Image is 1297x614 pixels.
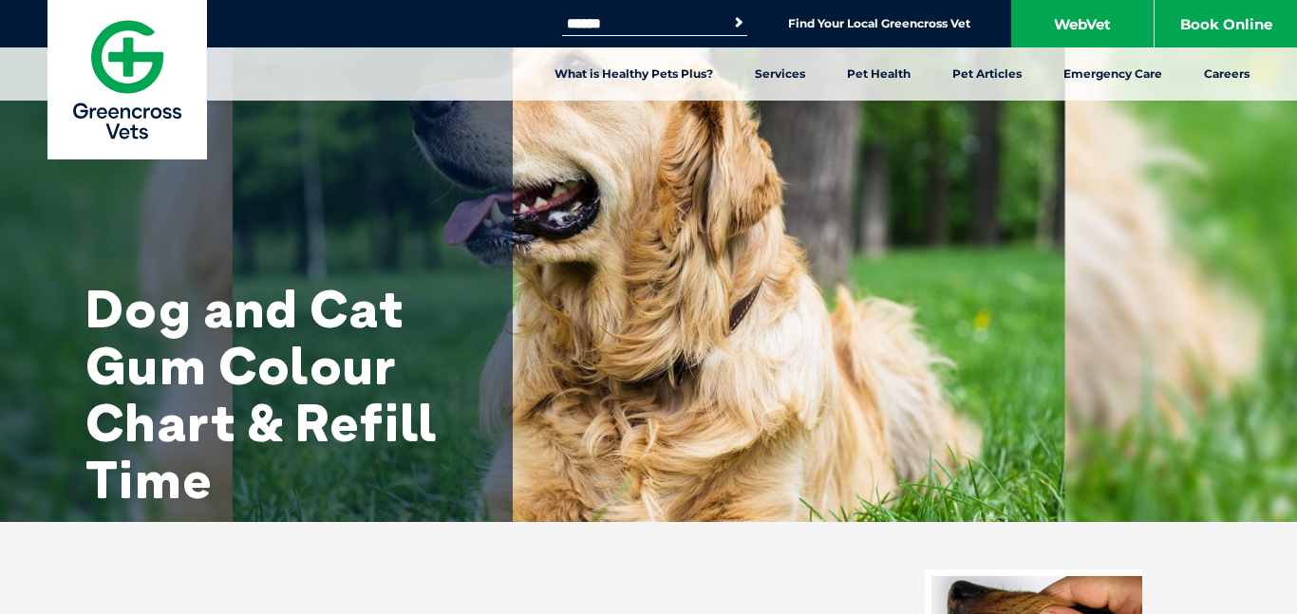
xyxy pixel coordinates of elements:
[826,47,931,101] a: Pet Health
[534,47,734,101] a: What is Healthy Pets Plus?
[931,47,1043,101] a: Pet Articles
[788,16,970,31] a: Find Your Local Greencross Vet
[1043,47,1183,101] a: Emergency Care
[85,280,465,508] h1: Dog and Cat Gum Colour Chart & Refill Time
[734,47,826,101] a: Services
[1183,47,1270,101] a: Careers
[729,13,748,32] button: Search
